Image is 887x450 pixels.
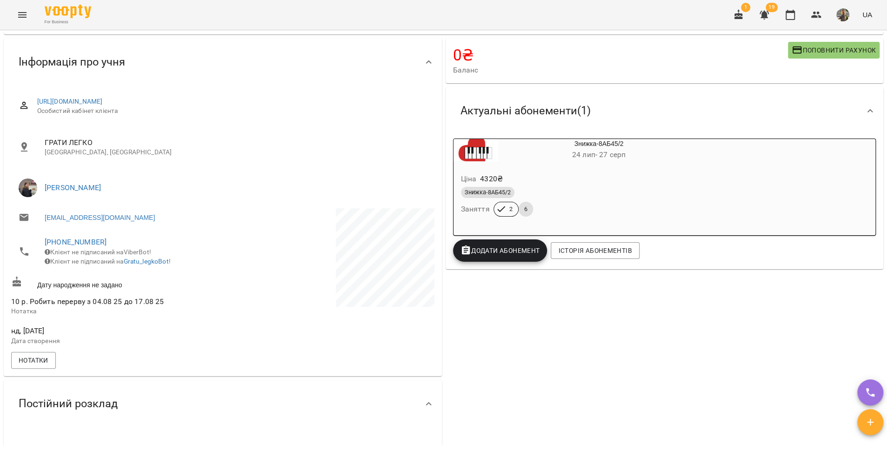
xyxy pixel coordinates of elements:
[862,10,872,20] span: UA
[558,245,632,256] span: Історія абонементів
[37,98,103,105] a: [URL][DOMAIN_NAME]
[11,337,221,346] p: Дата створення
[11,297,164,306] span: 10 р. Робить перерву з 04.08 25 до 17.08 25
[45,137,427,148] span: ГРАТИ ЛЕГКО
[19,355,48,366] span: Нотатки
[45,238,107,246] a: [PHONE_NUMBER]
[4,38,442,86] div: Інформація про учня
[572,150,626,159] span: 24 лип - 27 серп
[454,139,700,228] button: Знижка-8АБ45/224 лип- 27 серпЦіна4320₴Знижка-8АБ45/2Заняття26
[461,172,477,185] h6: Ціна
[45,248,151,256] span: Клієнт не підписаний на ViberBot!
[453,65,788,76] span: Баланс
[45,19,91,25] span: For Business
[461,203,490,216] h6: Заняття
[504,205,518,213] span: 2
[45,183,101,192] a: [PERSON_NAME]
[836,8,849,21] img: d95d3a1f5a58f9939815add2f0358ac8.jpg
[453,239,547,262] button: Додати Абонемент
[741,3,750,12] span: 1
[11,325,221,337] span: нд, [DATE]
[461,188,514,197] span: Знижка-8АБ45/2
[480,173,503,185] p: 4320 ₴
[9,274,223,291] div: Дату народження не задано
[766,3,778,12] span: 19
[19,179,37,197] img: Тетяна КУРУЧ
[19,397,118,411] span: Постійний розклад
[124,258,169,265] a: Gratu_legkoBot
[45,148,427,157] p: [GEOGRAPHIC_DATA], [GEOGRAPHIC_DATA]
[460,245,540,256] span: Додати Абонемент
[11,352,56,369] button: Нотатки
[45,258,171,265] span: Клієнт не підписаний на !
[460,104,591,118] span: Актуальні абонементи ( 1 )
[453,46,788,65] h4: 0 ₴
[498,139,700,161] div: Знижка-8АБ45/2
[551,242,639,259] button: Історія абонементів
[454,139,498,161] div: Знижка-8АБ45/2
[792,45,876,56] span: Поповнити рахунок
[37,106,427,116] span: Особистий кабінет клієнта
[788,42,880,59] button: Поповнити рахунок
[446,87,884,135] div: Актуальні абонементи(1)
[859,6,876,23] button: UA
[11,4,33,26] button: Menu
[45,213,155,222] a: [EMAIL_ADDRESS][DOMAIN_NAME]
[11,307,221,316] p: Нотатка
[519,205,533,213] span: 6
[45,5,91,18] img: Voopty Logo
[4,380,442,428] div: Постійний розклад
[19,55,125,69] span: Інформація про учня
